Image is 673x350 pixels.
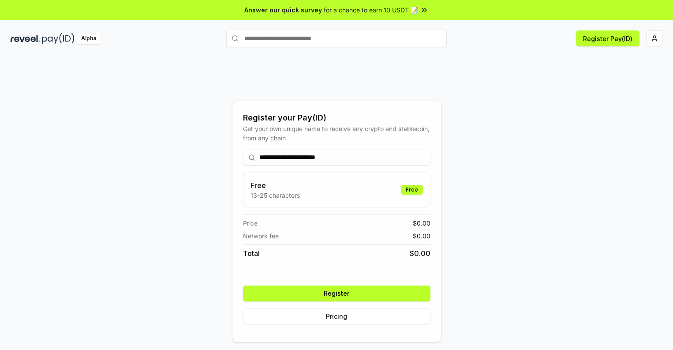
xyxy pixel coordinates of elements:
[251,180,300,191] h3: Free
[11,33,40,44] img: reveel_dark
[243,286,430,301] button: Register
[243,231,279,241] span: Network fee
[243,309,430,324] button: Pricing
[576,30,639,46] button: Register Pay(ID)
[324,5,418,15] span: for a chance to earn 10 USDT 📝
[76,33,101,44] div: Alpha
[243,248,260,259] span: Total
[243,218,258,228] span: Price
[413,218,430,228] span: $ 0.00
[401,185,423,195] div: Free
[410,248,430,259] span: $ 0.00
[243,124,430,143] div: Get your own unique name to receive any crypto and stablecoin, from any chain
[244,5,322,15] span: Answer our quick survey
[251,191,300,200] p: 13-25 characters
[413,231,430,241] span: $ 0.00
[42,33,75,44] img: pay_id
[243,112,430,124] div: Register your Pay(ID)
